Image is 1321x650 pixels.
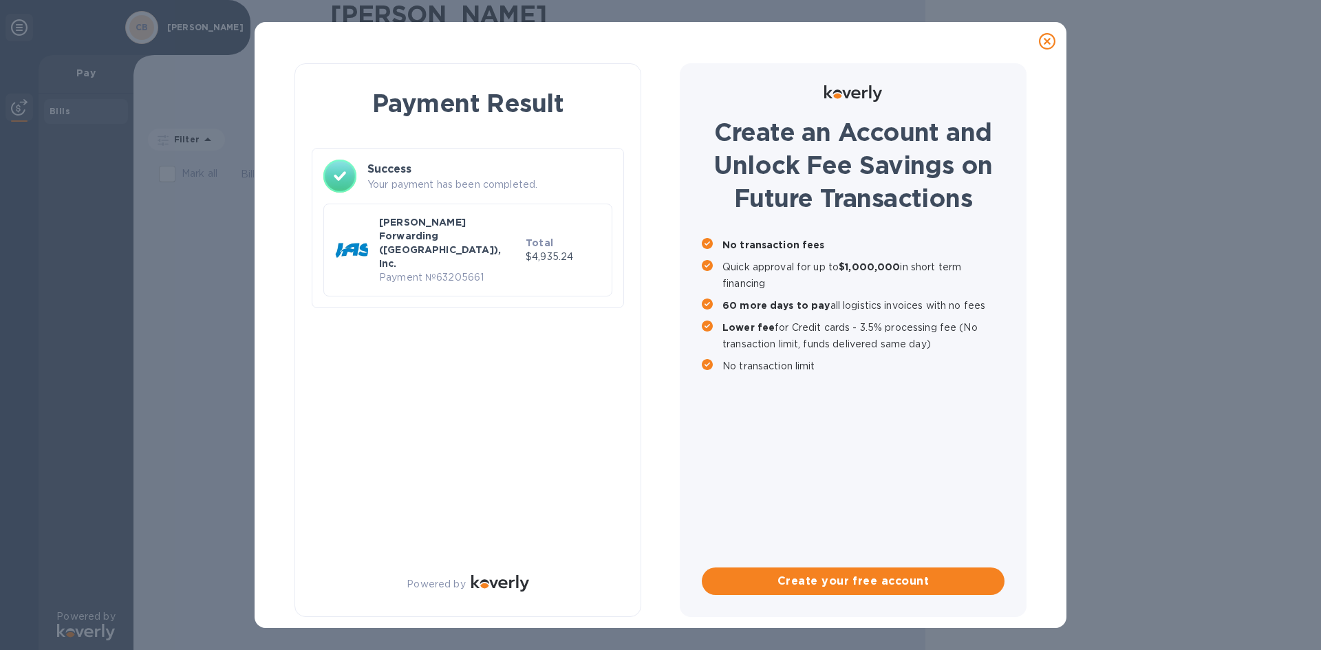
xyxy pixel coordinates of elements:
[526,237,553,248] b: Total
[379,270,520,285] p: Payment № 63205661
[722,322,775,333] b: Lower fee
[379,215,520,270] p: [PERSON_NAME] Forwarding ([GEOGRAPHIC_DATA]), Inc.
[526,250,601,264] p: $4,935.24
[367,177,612,192] p: Your payment has been completed.
[722,239,825,250] b: No transaction fees
[722,319,1005,352] p: for Credit cards - 3.5% processing fee (No transaction limit, funds delivered same day)
[722,358,1005,374] p: No transaction limit
[713,573,994,589] span: Create your free account
[824,85,882,102] img: Logo
[839,261,900,272] b: $1,000,000
[722,297,1005,314] p: all logistics invoices with no fees
[471,575,529,592] img: Logo
[367,161,612,177] h3: Success
[722,259,1005,292] p: Quick approval for up to in short term financing
[722,300,830,311] b: 60 more days to pay
[317,86,619,120] h1: Payment Result
[407,577,465,592] p: Powered by
[702,116,1005,215] h1: Create an Account and Unlock Fee Savings on Future Transactions
[702,567,1005,595] button: Create your free account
